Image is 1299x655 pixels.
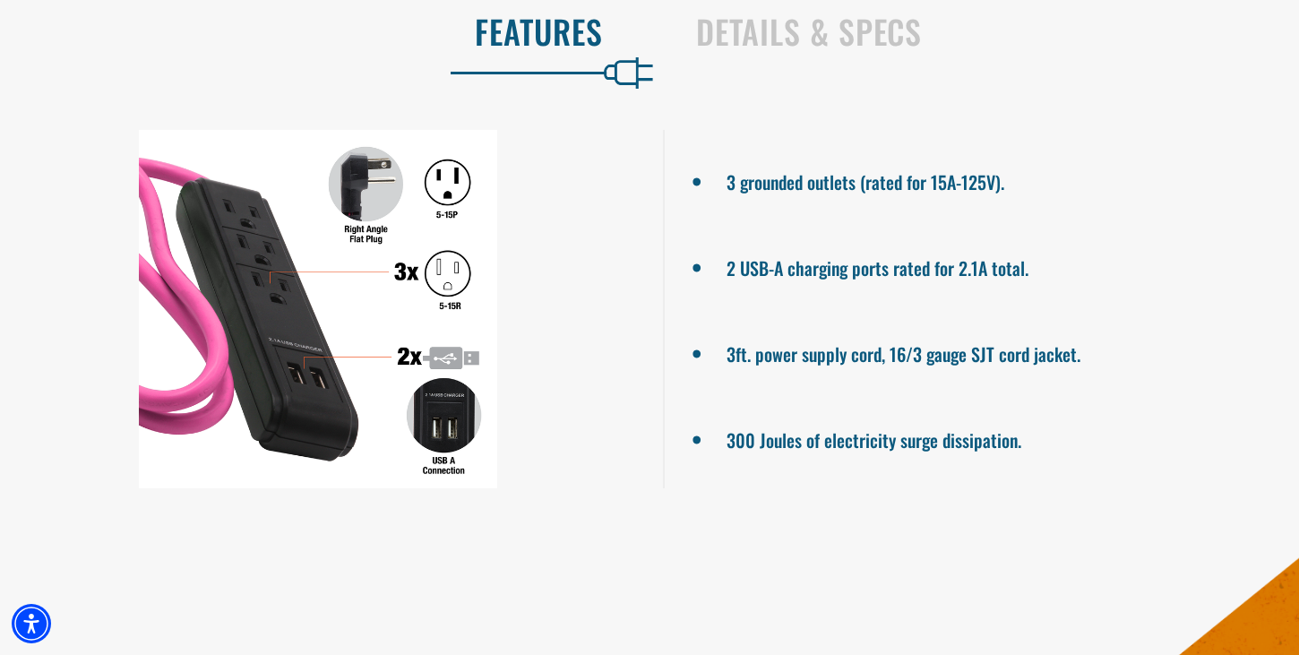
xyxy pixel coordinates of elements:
[726,250,1236,282] li: 2 USB-A charging ports rated for 2.1A total.
[726,336,1236,368] li: 3ft. power supply cord, 16/3 gauge SJT cord jacket.
[726,422,1236,454] li: 300 Joules of electricity surge dissipation.
[726,164,1236,196] li: 3 grounded outlets (rated for 15A-125V).
[38,13,603,50] h2: Features
[12,604,51,643] div: Accessibility Menu
[696,13,1261,50] h2: Details & Specs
